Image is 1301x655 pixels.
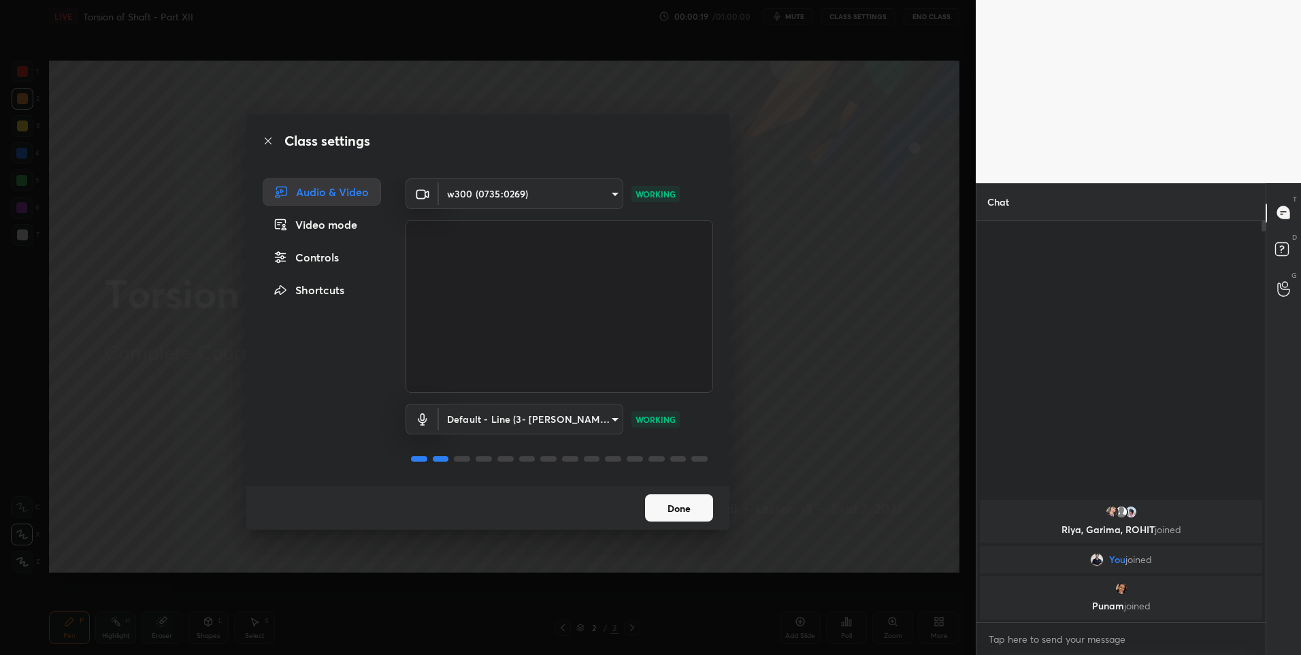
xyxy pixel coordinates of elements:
[988,601,1254,611] p: Punam
[988,524,1254,535] p: Riya, Garima, ROHIT
[1124,599,1151,612] span: joined
[645,494,713,522] button: Done
[1105,505,1119,519] img: 9a58a05a9ad6482a82cd9b5ca215b066.jpg
[1124,505,1138,519] img: 1f83dd5ecca0447fb8ea279416639fcc.jpg
[636,413,676,426] p: WORKING
[1115,505,1128,519] img: default.png
[976,497,1266,622] div: grid
[263,244,381,271] div: Controls
[636,188,676,200] p: WORKING
[263,211,381,238] div: Video mode
[1155,523,1181,536] span: joined
[1109,554,1125,565] span: You
[1293,194,1297,204] p: T
[439,178,623,209] div: w300 (0735:0269)
[1292,232,1297,242] p: D
[976,184,1020,220] p: Chat
[263,276,381,304] div: Shortcuts
[1090,553,1104,566] img: 3a38f146e3464b03b24dd93f76ec5ac5.jpg
[263,178,381,206] div: Audio & Video
[439,404,623,434] div: w300 (0735:0269)
[1115,581,1128,595] img: ad9b1ca7378248a280ec44d6413dd476.jpg
[1291,270,1297,281] p: G
[284,131,370,151] h2: Class settings
[1125,554,1152,565] span: joined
